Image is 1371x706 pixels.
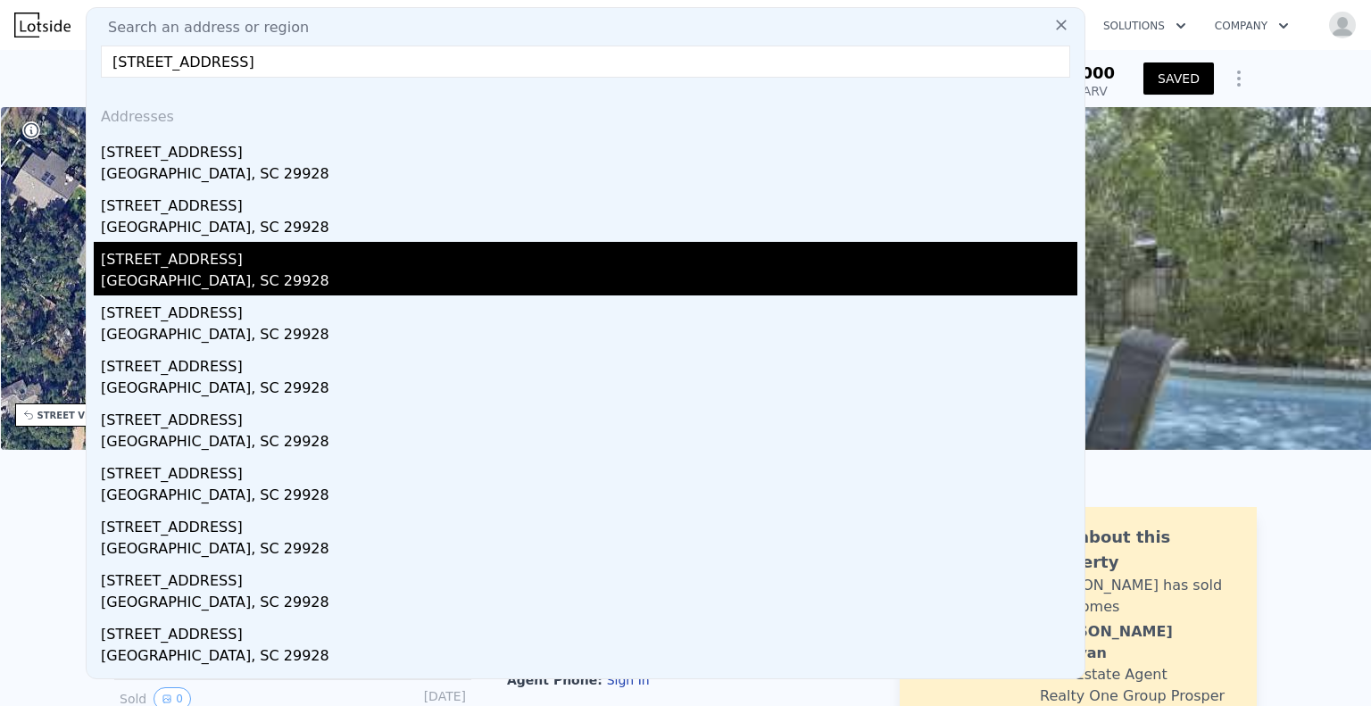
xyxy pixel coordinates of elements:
[1040,575,1239,618] div: [PERSON_NAME] has sold 129 homes
[1040,664,1167,685] div: Real Estate Agent
[101,431,1077,456] div: [GEOGRAPHIC_DATA], SC 29928
[1040,525,1239,575] div: Ask about this property
[101,217,1077,242] div: [GEOGRAPHIC_DATA], SC 29928
[101,163,1077,188] div: [GEOGRAPHIC_DATA], SC 29928
[1221,61,1257,96] button: Show Options
[1143,62,1214,95] button: SAVED
[94,92,1077,135] div: Addresses
[101,403,1077,431] div: [STREET_ADDRESS]
[101,295,1077,324] div: [STREET_ADDRESS]
[94,17,309,38] span: Search an address or region
[1328,11,1357,39] img: avatar
[1201,10,1303,42] button: Company
[101,349,1077,378] div: [STREET_ADDRESS]
[37,409,104,422] div: STREET VIEW
[101,270,1077,295] div: [GEOGRAPHIC_DATA], SC 29928
[1040,621,1239,664] div: [PERSON_NAME] Narayan
[101,46,1070,78] input: Enter an address, city, region, neighborhood or zip code
[101,645,1077,670] div: [GEOGRAPHIC_DATA], SC 29928
[507,673,607,687] span: Agent Phone:
[101,378,1077,403] div: [GEOGRAPHIC_DATA], SC 29928
[101,135,1077,163] div: [STREET_ADDRESS]
[607,673,650,687] button: Sign In
[101,617,1077,645] div: [STREET_ADDRESS]
[101,538,1077,563] div: [GEOGRAPHIC_DATA], SC 29928
[101,324,1077,349] div: [GEOGRAPHIC_DATA], SC 29928
[101,188,1077,217] div: [STREET_ADDRESS]
[101,563,1077,592] div: [STREET_ADDRESS]
[101,510,1077,538] div: [STREET_ADDRESS]
[101,485,1077,510] div: [GEOGRAPHIC_DATA], SC 29928
[101,242,1077,270] div: [STREET_ADDRESS]
[14,12,71,37] img: Lotside
[1089,10,1201,42] button: Solutions
[101,592,1077,617] div: [GEOGRAPHIC_DATA], SC 29928
[101,456,1077,485] div: [STREET_ADDRESS]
